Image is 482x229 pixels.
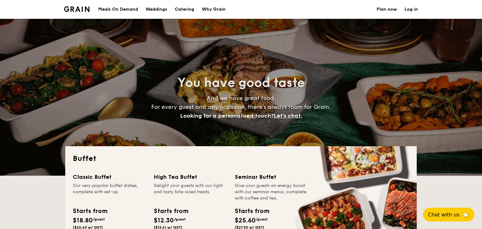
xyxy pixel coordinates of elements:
span: $18.80 [73,217,93,224]
span: /guest [93,217,105,221]
div: High Tea Buffet [154,173,227,181]
div: Our very popular buffet dishes, complete with set-up. [73,183,146,201]
span: /guest [256,217,268,221]
span: Chat with us [428,212,459,218]
div: Starts from [235,206,269,216]
a: Logotype [64,6,89,12]
span: /guest [174,217,186,221]
button: Chat with us🦙 [423,208,474,221]
span: Let's chat. [274,112,302,119]
h2: Buffet [73,154,409,164]
span: Looking for a personalised touch? [180,112,274,119]
span: $12.30 [154,217,174,224]
span: You have good taste [178,75,305,90]
span: $25.60 [235,217,256,224]
span: 🦙 [462,211,469,218]
span: And we have great food. For every guest and any occasion, there’s always room for Grain. [151,95,331,119]
div: Delight your guests with our light and tasty bite-sized treats. [154,183,227,201]
div: Give your guests an energy boost with our seminar menus, complete with coffee and tea. [235,183,308,201]
div: Starts from [73,206,107,216]
div: Classic Buffet [73,173,146,181]
div: Starts from [154,206,188,216]
div: Seminar Buffet [235,173,308,181]
img: Grain [64,6,89,12]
